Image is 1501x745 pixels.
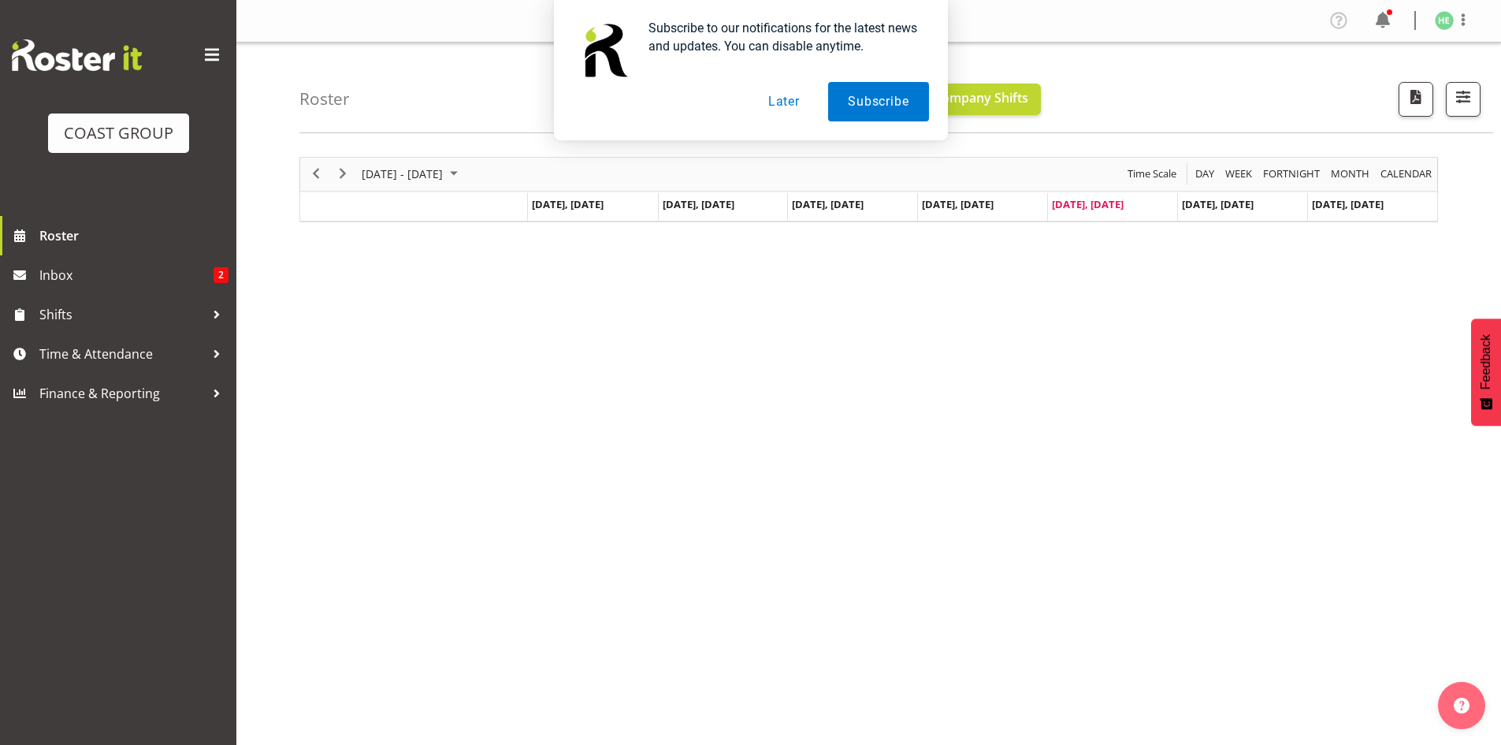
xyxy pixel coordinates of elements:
span: Week [1224,164,1254,184]
span: [DATE] - [DATE] [360,164,444,184]
span: Fortnight [1261,164,1321,184]
span: [DATE], [DATE] [1312,197,1384,211]
span: [DATE], [DATE] [922,197,994,211]
div: next period [329,158,356,191]
button: Timeline Day [1193,164,1217,184]
span: [DATE], [DATE] [663,197,734,211]
button: October 2025 [359,164,465,184]
button: Previous [306,164,327,184]
div: Subscribe to our notifications for the latest news and updates. You can disable anytime. [636,19,929,55]
span: [DATE], [DATE] [1052,197,1124,211]
div: Timeline Week of October 3, 2025 [299,157,1438,222]
div: previous period [303,158,329,191]
span: Day [1194,164,1216,184]
span: Shifts [39,303,205,326]
img: notification icon [573,19,636,82]
span: calendar [1379,164,1433,184]
span: Time & Attendance [39,342,205,366]
button: Subscribe [828,82,928,121]
button: Fortnight [1261,164,1323,184]
span: [DATE], [DATE] [792,197,864,211]
div: Sep 29 - Oct 05, 2025 [356,158,467,191]
span: Roster [39,224,228,248]
span: 2 [214,267,228,283]
span: Time Scale [1126,164,1178,184]
button: Month [1378,164,1435,184]
button: Time Scale [1125,164,1180,184]
span: [DATE], [DATE] [1182,197,1254,211]
span: Feedback [1479,334,1493,389]
span: [DATE], [DATE] [532,197,604,211]
button: Timeline Month [1328,164,1373,184]
span: Month [1329,164,1371,184]
button: Next [333,164,354,184]
button: Later [749,82,819,121]
button: Feedback - Show survey [1471,318,1501,426]
img: help-xxl-2.png [1454,698,1469,713]
span: Finance & Reporting [39,382,205,405]
span: Inbox [39,263,214,287]
button: Timeline Week [1223,164,1255,184]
